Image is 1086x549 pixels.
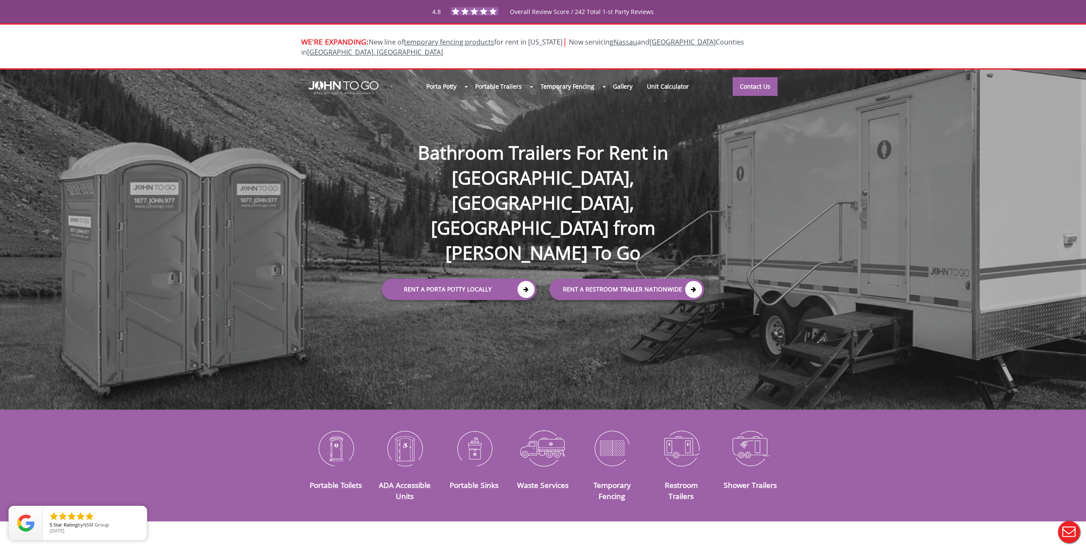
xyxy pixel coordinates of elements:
img: Restroom-Trailers-icon_N.png [653,426,709,470]
span: by [50,522,140,528]
a: temporary fencing products [404,37,494,47]
img: ADA-Accessible-Units-icon_N.png [377,426,433,470]
li:  [58,511,68,521]
a: rent a RESTROOM TRAILER Nationwide [549,279,704,300]
span: | [563,36,567,47]
a: [GEOGRAPHIC_DATA], [GEOGRAPHIC_DATA] [307,48,443,57]
img: JOHN to go [308,81,378,95]
a: Temporary Fencing [533,77,602,95]
a: Porta Potty [419,77,464,95]
a: Restroom Trailers [665,480,698,501]
img: Portable-Toilets-icon_N.png [308,426,364,470]
h1: Bathroom Trailers For Rent in [GEOGRAPHIC_DATA], [GEOGRAPHIC_DATA], [GEOGRAPHIC_DATA] from [PERSO... [373,113,713,266]
a: Temporary Fencing [593,480,631,501]
a: ADA Accessible Units [379,480,431,501]
a: Waste Services [517,480,568,490]
span: Overall Review Score / 242 Total 1-st Party Reviews [510,8,654,33]
a: Unit Calculator [640,77,696,95]
a: Contact Us [733,77,778,96]
span: Star Rating [53,521,78,528]
a: Portable Toilets [310,480,362,490]
li:  [76,511,86,521]
a: Portable Sinks [450,480,498,490]
span: WE'RE EXPANDING: [301,36,369,47]
img: Portable-Sinks-icon_N.png [446,426,502,470]
span: 5 [50,521,52,528]
a: Nassau [613,37,637,47]
li:  [49,511,59,521]
img: Review Rating [17,515,34,532]
a: Portable Trailers [468,77,529,95]
span: NSM Group [83,521,109,528]
img: Waste-Services-icon_N.png [515,426,571,470]
li:  [67,511,77,521]
a: [GEOGRAPHIC_DATA] [649,37,716,47]
button: Live Chat [1052,515,1086,549]
span: [DATE] [50,527,64,534]
span: New line of for rent in [US_STATE] [301,37,744,57]
li:  [84,511,95,521]
img: Temporary-Fencing-cion_N.png [584,426,640,470]
a: Shower Trailers [724,480,777,490]
a: Rent a Porta Potty Locally [382,279,537,300]
img: Shower-Trailers-icon_N.png [722,426,778,470]
a: Gallery [606,77,640,95]
span: 4.8 [432,8,441,16]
